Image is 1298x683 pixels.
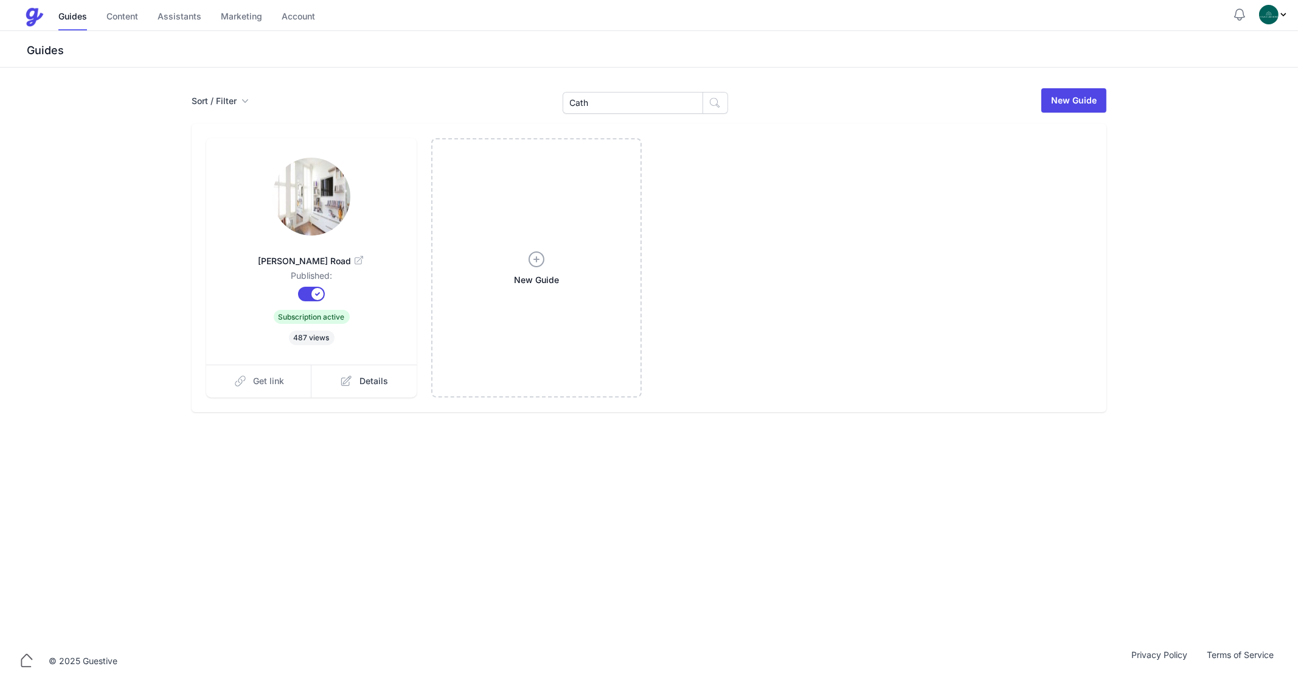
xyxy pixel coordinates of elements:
[192,95,249,107] button: Sort / Filter
[282,4,315,30] a: Account
[311,365,417,398] a: Details
[1259,5,1279,24] img: oovs19i4we9w73xo0bfpgswpi0cd
[24,43,1298,58] h3: Guides
[359,375,388,387] span: Details
[49,655,117,667] div: © 2025 Guestive
[58,4,87,30] a: Guides
[1041,88,1106,113] a: New Guide
[1259,5,1288,24] div: Profile Menu
[1232,7,1247,22] button: Notifications
[106,4,138,30] a: Content
[1197,649,1283,673] a: Terms of Service
[226,240,397,270] a: [PERSON_NAME] Road
[158,4,201,30] a: Assistants
[514,274,559,286] span: New Guide
[221,4,262,30] a: Marketing
[274,310,350,324] span: Subscription active
[563,92,703,114] input: Search Guides
[206,365,312,398] a: Get link
[254,375,285,387] span: Get link
[1122,649,1197,673] a: Privacy Policy
[24,7,44,27] img: Guestive Guides
[431,138,642,398] a: New Guide
[226,255,397,267] span: [PERSON_NAME] Road
[289,331,335,345] span: 487 views
[272,158,350,236] img: 48mdrhqq9u4w0ko0iud5hi200fbv
[226,270,397,287] dd: Published:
